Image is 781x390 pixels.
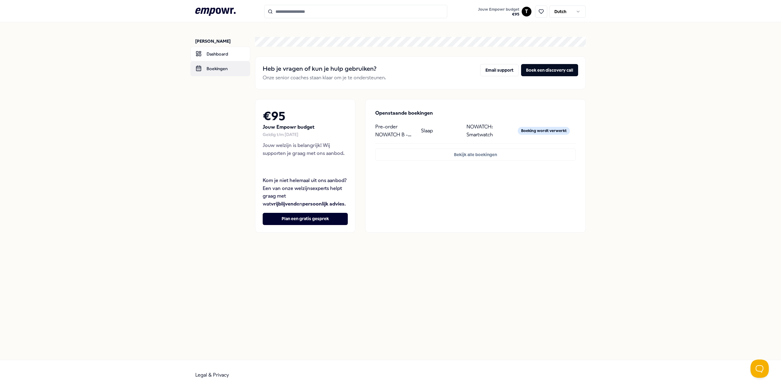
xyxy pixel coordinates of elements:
p: Pre-order NOWATCH B - gold, silver or matte black [375,123,416,138]
button: Email support [480,64,519,76]
a: Boekingen [190,61,250,76]
span: € 95 [478,12,519,17]
h2: Heb je vragen of kun je hulp gebruiken? [263,64,386,74]
p: Openstaande boekingen [375,109,576,117]
button: T [522,7,531,16]
p: Onze senior coaches staan klaar om je te ondersteunen. [263,74,386,82]
button: Jouw Empowr budget€95 [477,6,520,18]
div: Geldig t/m [DATE] [263,131,348,138]
iframe: Help Scout Beacon - Open [750,360,769,378]
p: NOWATCH: Smartwatch [466,123,507,138]
a: Email support [480,64,519,82]
h2: € 95 [263,107,348,126]
strong: persoonlijk advies [302,201,344,207]
button: Plan een gratis gesprek [263,213,348,225]
p: Jouw welzijn is belangrijk! Wij supporten je graag met ons aanbod. [263,141,348,157]
span: Jouw Empowr budget [478,7,519,12]
a: Dashboard [190,47,250,61]
p: Slaap [421,127,433,135]
a: Legal & Privacy [195,372,229,378]
a: Jouw Empowr budget€95 [476,5,522,18]
p: Jouw Empowr budget [263,123,348,131]
strong: vrijblijvend [271,201,297,207]
div: Boeking wordt verwerkt [518,127,570,135]
p: Kom je niet helemaal uit ons aanbod? Een van onze welzijnsexperts helpt graag met wat en . [263,177,348,208]
button: Boek een discovery call [521,64,578,76]
button: Bekijk alle boekingen [375,148,576,161]
input: Search for products, categories or subcategories [264,5,447,18]
p: [PERSON_NAME] [195,38,250,44]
